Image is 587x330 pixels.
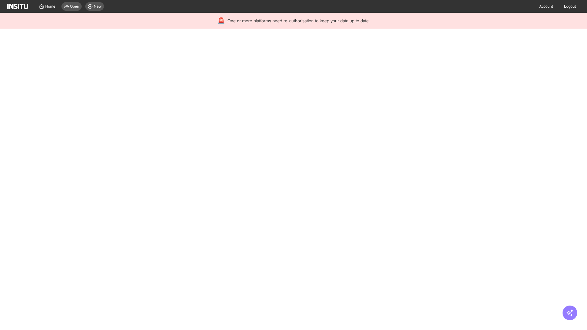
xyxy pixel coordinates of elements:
[217,16,225,25] div: 🚨
[227,18,370,24] span: One or more platforms need re-authorisation to keep your data up to date.
[7,4,28,9] img: Logo
[94,4,102,9] span: New
[45,4,55,9] span: Home
[70,4,79,9] span: Open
